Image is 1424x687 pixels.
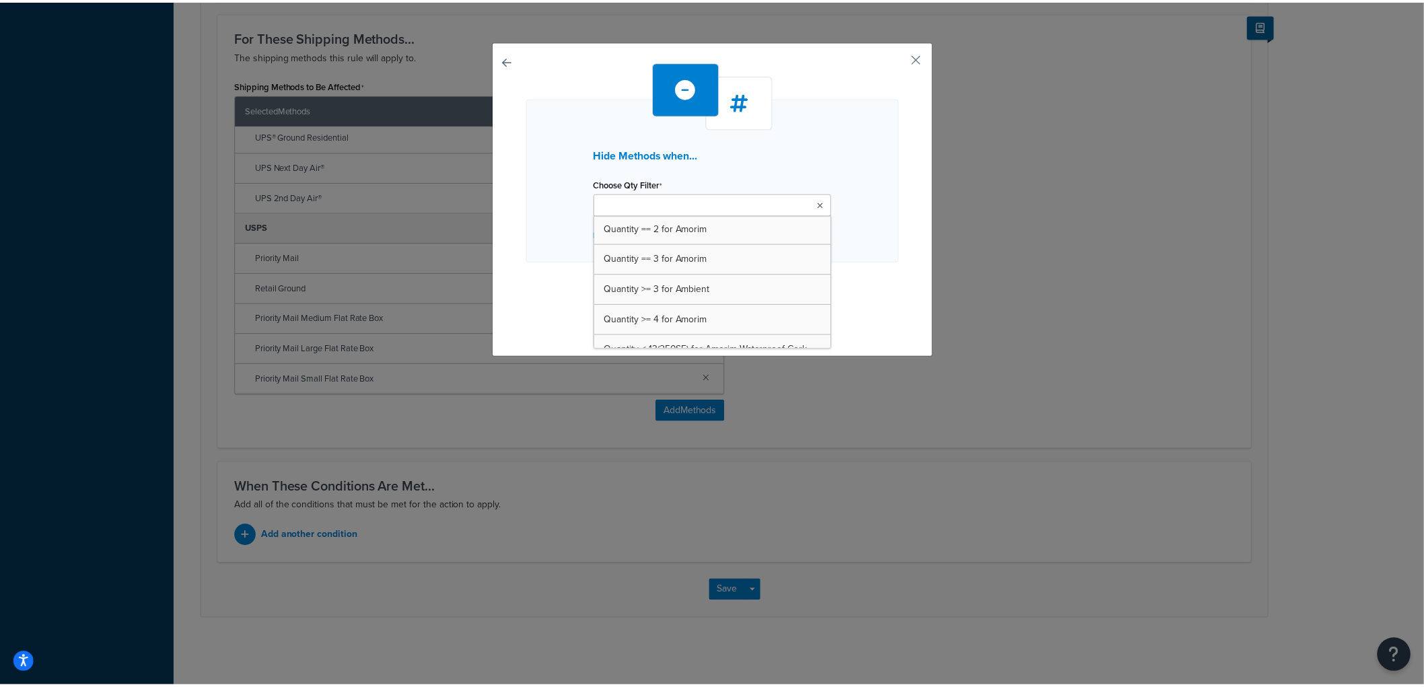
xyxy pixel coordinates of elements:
a: Quantity == 2 for Amorim [599,214,837,244]
span: Quantity >= 3 for Ambient [609,282,715,296]
a: Quantity >= 4 for Amorim [599,305,837,334]
p: Condition 1 of 1 [530,310,906,329]
label: Choose Qty Filter [598,179,668,190]
span: Quantity == 2 for Amorim [609,221,713,236]
span: Quantity >= 4 for Amorim [609,312,713,326]
span: Quantity == 3 for Amorim [609,252,713,266]
a: Quantity < 13(250SF) for Amorim Waterproof Cork [599,335,837,365]
span: Quantity < 13(250SF) for Amorim Waterproof Cork [609,342,814,357]
h3: Hide Methods when... [598,149,838,161]
a: Quantity == 3 for Amorim [599,244,837,274]
a: Quantity >= 3 for Ambient [599,275,837,304]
